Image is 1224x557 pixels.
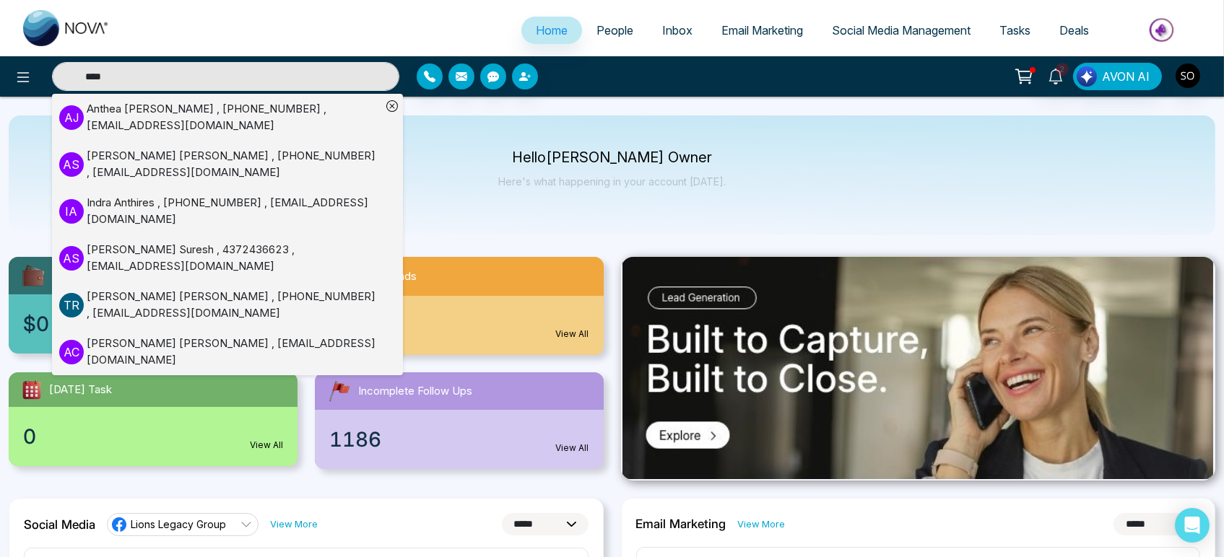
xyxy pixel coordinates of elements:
p: A J [59,105,84,130]
p: A C [59,340,84,364]
div: [PERSON_NAME] Suresh , 4372436623 , [EMAIL_ADDRESS][DOMAIN_NAME] [87,242,381,274]
a: View All [556,442,589,455]
a: Deals [1045,17,1103,44]
a: View More [738,517,786,531]
a: Home [521,17,582,44]
h2: Social Media [24,517,95,532]
img: Lead Flow [1077,66,1097,87]
button: AVON AI [1073,63,1162,90]
div: [PERSON_NAME] [PERSON_NAME] , [PHONE_NUMBER] , [EMAIL_ADDRESS][DOMAIN_NAME] [87,148,381,180]
p: Here's what happening in your account [DATE]. [498,175,726,188]
span: Social Media Management [832,23,971,38]
a: View All [250,439,283,452]
a: People [582,17,648,44]
div: Anthea [PERSON_NAME] , [PHONE_NUMBER] , [EMAIL_ADDRESS][DOMAIN_NAME] [87,101,381,133]
p: A S [59,246,84,271]
span: Email Marketing [721,23,803,38]
span: 1186 [329,424,381,455]
a: Tasks [985,17,1045,44]
a: New Leads17View All [306,257,612,355]
span: Incomplete Follow Ups [358,383,472,400]
img: User Avatar [1176,63,1200,88]
div: Indra Anthires , [PHONE_NUMBER] , [EMAIL_ADDRESS][DOMAIN_NAME] [87,195,381,227]
p: Hello [PERSON_NAME] Owner [498,152,726,164]
div: [PERSON_NAME] [PERSON_NAME] , [PHONE_NUMBER] , [EMAIL_ADDRESS][DOMAIN_NAME] [87,289,381,321]
a: Social Media Management [817,17,985,44]
span: AVON AI [1102,68,1150,85]
span: Lions Legacy Group [131,517,226,531]
p: T R [59,293,84,317]
img: . [622,257,1213,479]
a: 2 [1038,63,1073,88]
img: availableCredit.svg [20,263,46,289]
span: [DATE] Task [49,382,112,398]
img: Nova CRM Logo [23,10,110,46]
a: Incomplete Follow Ups1186View All [306,372,612,469]
span: 0 [23,421,36,452]
a: View All [556,328,589,341]
span: Tasks [999,23,1030,38]
span: $0 [23,309,49,339]
div: Open Intercom Messenger [1175,508,1210,543]
span: Deals [1059,23,1089,38]
img: Market-place.gif [1111,14,1215,46]
a: Email Marketing [707,17,817,44]
img: todayTask.svg [20,378,43,401]
p: A S [59,152,84,177]
div: [PERSON_NAME] [PERSON_NAME] , [EMAIL_ADDRESS][DOMAIN_NAME] [87,335,381,368]
img: followUps.svg [326,378,352,404]
a: Inbox [648,17,707,44]
span: Home [536,23,568,38]
a: View More [270,517,318,531]
span: Inbox [662,23,693,38]
p: I A [59,199,84,224]
span: 2 [1056,63,1069,76]
h2: Email Marketing [636,517,726,531]
span: People [596,23,633,38]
